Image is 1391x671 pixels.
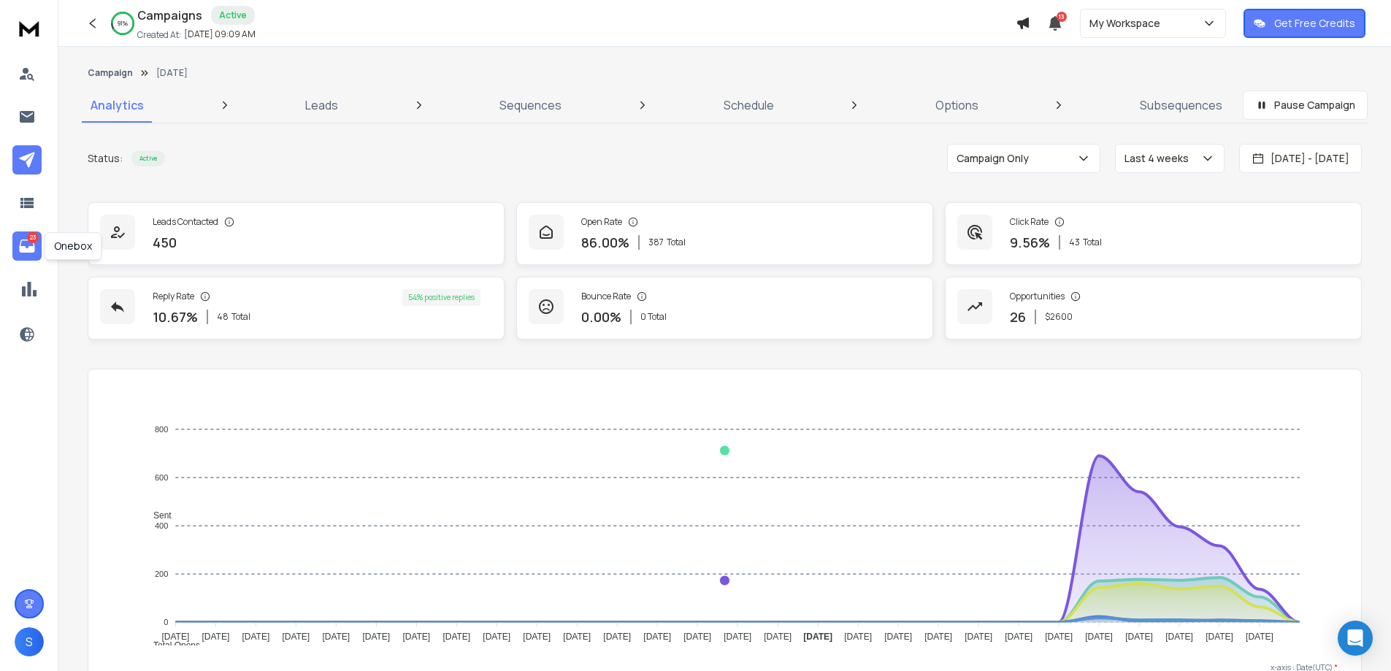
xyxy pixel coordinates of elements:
div: Active [131,150,165,166]
p: Analytics [91,96,144,114]
h1: Campaigns [137,7,202,24]
p: Bounce Rate [581,291,631,302]
p: Click Rate [1010,216,1049,228]
p: 91 % [118,19,128,28]
span: Total [667,237,686,248]
a: Sequences [491,88,570,123]
tspan: [DATE] [282,632,310,642]
tspan: [DATE] [1165,632,1193,642]
p: 0 Total [640,311,667,323]
p: Last 4 weeks [1124,151,1195,166]
p: 26 [1010,307,1026,327]
p: Leads [305,96,338,114]
a: Subsequences [1131,88,1231,123]
a: Opportunities26$2600 [945,277,1362,340]
tspan: [DATE] [563,632,591,642]
img: logo [15,15,44,42]
p: 86.00 % [581,232,629,253]
div: Onebox [45,232,101,260]
tspan: [DATE] [603,632,631,642]
a: 23 [12,231,42,261]
tspan: [DATE] [803,632,832,642]
p: Created At: [137,29,181,41]
tspan: [DATE] [1125,632,1153,642]
p: Sequences [499,96,562,114]
p: Status: [88,151,123,166]
tspan: [DATE] [483,632,510,642]
a: Leads [296,88,347,123]
tspan: [DATE] [1045,632,1073,642]
tspan: 600 [155,473,168,482]
p: Leads Contacted [153,216,218,228]
tspan: [DATE] [1085,632,1113,642]
button: S [15,627,44,656]
button: [DATE] - [DATE] [1239,144,1362,173]
p: Subsequences [1140,96,1222,114]
tspan: [DATE] [202,632,229,642]
tspan: [DATE] [683,632,711,642]
p: Opportunities [1010,291,1065,302]
p: My Workspace [1089,16,1166,31]
a: Open Rate86.00%387Total [516,202,933,265]
tspan: [DATE] [764,632,792,642]
tspan: [DATE] [161,632,189,642]
p: Get Free Credits [1274,16,1355,31]
span: 48 [217,311,229,323]
a: Leads Contacted450 [88,202,505,265]
div: Active [211,6,255,25]
tspan: [DATE] [322,632,350,642]
tspan: 200 [155,570,168,578]
span: 13 [1057,12,1067,22]
tspan: [DATE] [1246,632,1273,642]
a: Schedule [715,88,783,123]
p: Campaign Only [957,151,1035,166]
p: 9.56 % [1010,232,1050,253]
p: 450 [153,232,177,253]
button: Get Free Credits [1244,9,1365,38]
span: Total [1083,237,1102,248]
button: Campaign [88,67,133,79]
tspan: [DATE] [523,632,551,642]
tspan: [DATE] [442,632,470,642]
tspan: [DATE] [844,632,872,642]
a: Options [927,88,987,123]
tspan: [DATE] [1005,632,1032,642]
span: Total [231,311,250,323]
a: Bounce Rate0.00%0 Total [516,277,933,340]
p: [DATE] 09:09 AM [184,28,256,40]
span: Sent [142,510,172,521]
button: Pause Campaign [1243,91,1368,120]
span: Total Opens [142,640,200,651]
tspan: [DATE] [965,632,992,642]
tspan: 800 [155,425,168,434]
div: Open Intercom Messenger [1338,621,1373,656]
tspan: [DATE] [402,632,430,642]
tspan: 0 [164,618,168,626]
div: 54 % positive replies [402,289,480,306]
tspan: [DATE] [884,632,912,642]
p: $ 2600 [1045,311,1073,323]
tspan: [DATE] [362,632,390,642]
tspan: [DATE] [242,632,269,642]
a: Analytics [82,88,153,123]
span: 43 [1069,237,1080,248]
p: Reply Rate [153,291,194,302]
p: Open Rate [581,216,622,228]
tspan: [DATE] [1206,632,1233,642]
a: Reply Rate10.67%48Total54% positive replies [88,277,505,340]
tspan: [DATE] [724,632,751,642]
p: [DATE] [156,67,188,79]
p: 23 [27,231,39,243]
span: 387 [648,237,664,248]
tspan: [DATE] [643,632,671,642]
p: Options [935,96,978,114]
p: 10.67 % [153,307,198,327]
tspan: [DATE] [924,632,952,642]
tspan: 400 [155,521,168,530]
p: Schedule [724,96,774,114]
p: 0.00 % [581,307,621,327]
a: Click Rate9.56%43Total [945,202,1362,265]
